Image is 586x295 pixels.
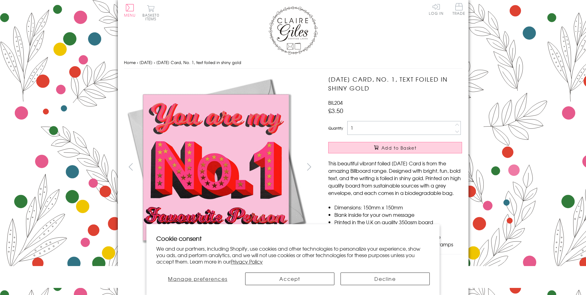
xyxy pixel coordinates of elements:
[452,3,465,16] a: Trade
[156,234,430,243] h2: Cookie consent
[328,125,343,131] label: Quantity
[137,59,138,65] span: ›
[124,12,136,18] span: Menu
[156,273,239,285] button: Manage preferences
[145,12,159,22] span: 0 items
[168,275,227,282] span: Manage preferences
[334,211,462,218] li: Blank inside for your own message
[429,3,444,15] a: Log In
[302,160,316,174] button: next
[231,258,263,265] a: Privacy Policy
[328,160,462,196] p: This beautiful vibrant foiled [DATE] Card is from the amazing Billboard range. Designed with brig...
[334,204,462,211] li: Dimensions: 150mm x 150mm
[124,56,462,69] nav: breadcrumbs
[154,59,155,65] span: ›
[124,4,136,17] button: Menu
[124,160,138,174] button: prev
[328,106,343,115] span: £3.50
[334,218,462,226] li: Printed in the U.K on quality 350gsm board
[124,59,136,65] a: Home
[341,273,430,285] button: Decline
[328,99,343,106] span: BIL204
[328,142,462,153] button: Add to Basket
[452,3,465,15] span: Trade
[156,59,241,65] span: [DATE] Card, No. 1, text foiled in shiny gold
[316,75,500,260] img: Valentine's Day Card, No. 1, text foiled in shiny gold
[328,75,462,93] h1: [DATE] Card, No. 1, text foiled in shiny gold
[381,145,417,151] span: Add to Basket
[124,75,308,260] img: Valentine's Day Card, No. 1, text foiled in shiny gold
[245,273,334,285] button: Accept
[139,59,153,65] a: [DATE]
[156,245,430,265] p: We and our partners, including Shopify, use cookies and other technologies to personalize your ex...
[269,6,318,55] img: Claire Giles Greetings Cards
[142,5,159,21] button: Basket0 items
